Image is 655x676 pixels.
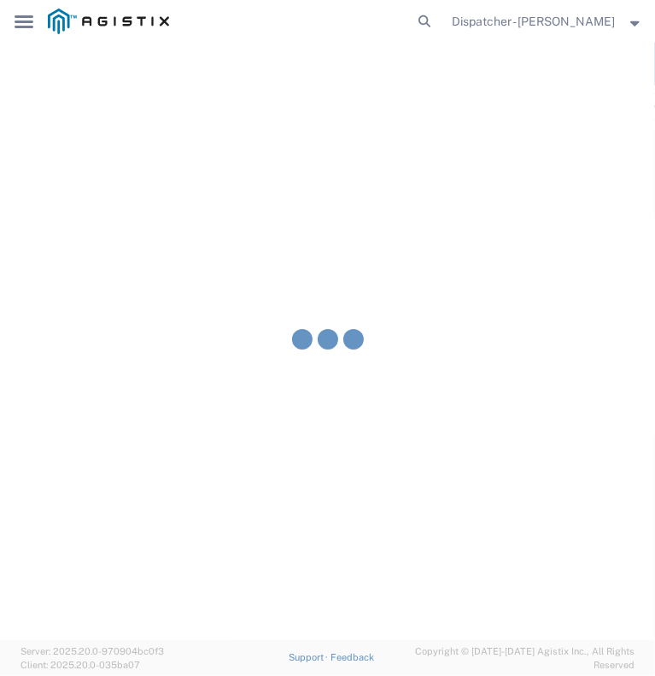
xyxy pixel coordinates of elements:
[453,12,616,31] span: Dispatcher - Cameron Bowman
[20,660,140,670] span: Client: 2025.20.0-035ba07
[330,652,374,662] a: Feedback
[20,646,164,656] span: Server: 2025.20.0-970904bc0f3
[48,9,169,34] img: logo
[374,644,635,673] span: Copyright © [DATE]-[DATE] Agistix Inc., All Rights Reserved
[289,652,331,662] a: Support
[452,11,644,32] button: Dispatcher - [PERSON_NAME]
